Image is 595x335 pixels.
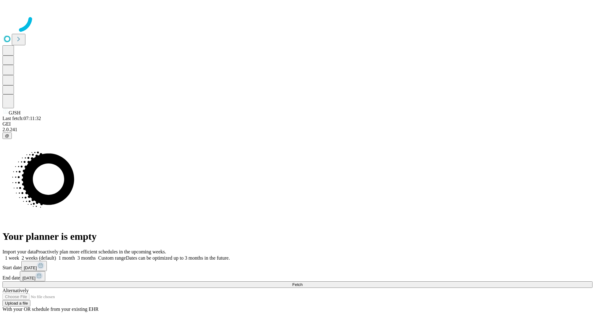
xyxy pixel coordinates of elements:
[98,255,126,261] span: Custom range
[24,266,37,270] span: [DATE]
[22,276,35,280] span: [DATE]
[2,281,593,288] button: Fetch
[77,255,96,261] span: 3 months
[126,255,230,261] span: Dates can be optimized up to 3 months in the future.
[59,255,75,261] span: 1 month
[2,306,99,312] span: With your OR schedule from your existing EHR
[21,261,47,271] button: [DATE]
[2,300,30,306] button: Upload a file
[2,127,593,132] div: 2.0.241
[2,288,29,293] span: Alternatively
[2,271,593,281] div: End date
[36,249,166,254] span: Proactively plan more efficient schedules in the upcoming weeks.
[2,231,593,242] h1: Your planner is empty
[2,249,36,254] span: Import your data
[9,110,20,115] span: GJSH
[5,133,9,138] span: @
[292,282,302,287] span: Fetch
[2,116,41,121] span: Last fetch: 07:11:32
[20,271,45,281] button: [DATE]
[5,255,19,261] span: 1 week
[2,261,593,271] div: Start date
[2,121,593,127] div: GEI
[22,255,56,261] span: 2 weeks (default)
[2,132,12,139] button: @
